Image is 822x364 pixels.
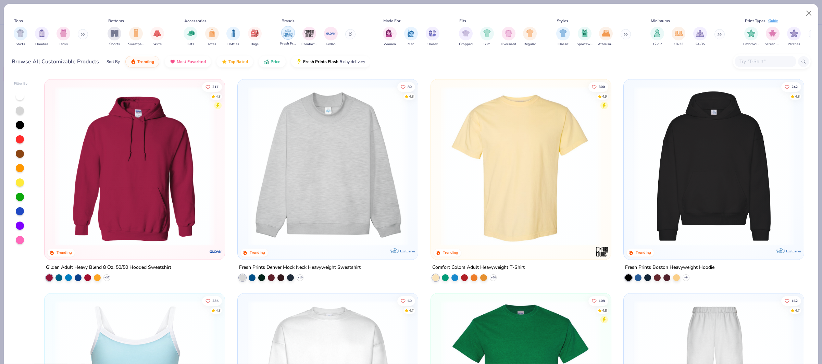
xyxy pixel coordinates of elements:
[324,27,338,47] button: filter button
[108,27,121,47] div: filter for Shorts
[324,27,338,47] div: filter for Gildan
[226,27,240,47] div: filter for Bottles
[301,27,317,47] button: filter button
[765,27,781,47] div: filter for Screen Print
[782,296,801,305] button: Like
[526,29,534,37] img: Regular Image
[251,29,258,37] img: Bags Image
[128,27,144,47] div: filter for Sweatpants
[397,82,415,91] button: Like
[132,29,140,37] img: Sweatpants Image
[303,59,338,64] span: Fresh Prints Flash
[16,29,24,37] img: Shirts Image
[205,27,219,47] div: filter for Totes
[788,42,800,47] span: Patches
[184,27,197,47] div: filter for Hats
[404,27,418,47] div: filter for Men
[483,29,491,37] img: Slim Image
[301,42,317,47] span: Comfort Colors
[501,27,516,47] div: filter for Oversized
[229,29,237,37] img: Bottles Image
[602,308,607,313] div: 4.8
[408,42,414,47] span: Men
[802,7,815,20] button: Close
[501,27,516,47] button: filter button
[165,56,211,67] button: Most Favorited
[782,82,801,91] button: Like
[556,27,570,47] div: filter for Classic
[411,86,577,246] img: a90f7c54-8796-4cb2-9d6e-4e9644cfe0fe
[60,29,67,37] img: Tanks Image
[177,59,206,64] span: Most Favorited
[602,94,607,99] div: 4.9
[153,29,161,37] img: Skirts Image
[577,27,593,47] button: filter button
[259,56,286,67] button: Price
[228,59,248,64] span: Top Rated
[501,42,516,47] span: Oversized
[38,29,46,37] img: Hoodies Image
[46,263,171,272] div: Gildan Adult Heavy Blend 8 Oz. 50/50 Hooded Sweatshirt
[653,29,661,37] img: 12-17 Image
[524,42,536,47] span: Regular
[208,29,216,37] img: Totes Image
[108,27,121,47] button: filter button
[216,308,221,313] div: 4.8
[205,27,219,47] button: filter button
[326,42,336,47] span: Gildan
[271,59,281,64] span: Price
[650,27,664,47] button: filter button
[251,42,259,47] span: Bags
[426,27,439,47] div: filter for Unisex
[556,27,570,47] button: filter button
[462,29,470,37] img: Cropped Image
[14,81,28,86] div: Filter By
[558,42,569,47] span: Classic
[598,42,614,47] span: Athleisure
[409,94,414,99] div: 4.8
[577,42,593,47] span: Sportswear
[280,27,296,47] button: filter button
[35,27,49,47] button: filter button
[187,42,194,47] span: Hats
[588,296,608,305] button: Like
[790,29,798,37] img: Patches Image
[108,18,124,24] div: Bottoms
[650,27,664,47] div: filter for 12-17
[786,249,801,253] span: Exclusive
[187,29,195,37] img: Hats Image
[631,86,797,246] img: 91acfc32-fd48-4d6b-bdad-a4c1a30ac3fc
[768,18,778,24] div: Guide
[291,56,370,67] button: Fresh Prints Flash5 day delivery
[383,27,397,47] div: filter for Women
[684,276,688,280] span: + 9
[296,59,302,64] img: flash.gif
[505,29,512,37] img: Oversized Image
[602,29,610,37] img: Athleisure Image
[672,27,685,47] button: filter button
[137,59,154,64] span: Trending
[480,27,494,47] button: filter button
[459,27,473,47] div: filter for Cropped
[216,56,253,67] button: Top Rated
[743,42,759,47] span: Embroidery
[523,27,537,47] button: filter button
[581,29,588,37] img: Sportswear Image
[745,18,765,24] div: Print Types
[226,27,240,47] button: filter button
[769,29,776,37] img: Screen Print Image
[795,308,800,313] div: 4.7
[598,27,614,47] button: filter button
[184,27,197,47] button: filter button
[184,18,207,24] div: Accessories
[383,18,400,24] div: Made For
[743,27,759,47] button: filter button
[109,42,120,47] span: Shorts
[408,85,412,88] span: 80
[795,94,800,99] div: 4.8
[35,27,49,47] div: filter for Hoodies
[212,85,219,88] span: 217
[202,82,222,91] button: Like
[384,42,396,47] span: Women
[557,18,568,24] div: Styles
